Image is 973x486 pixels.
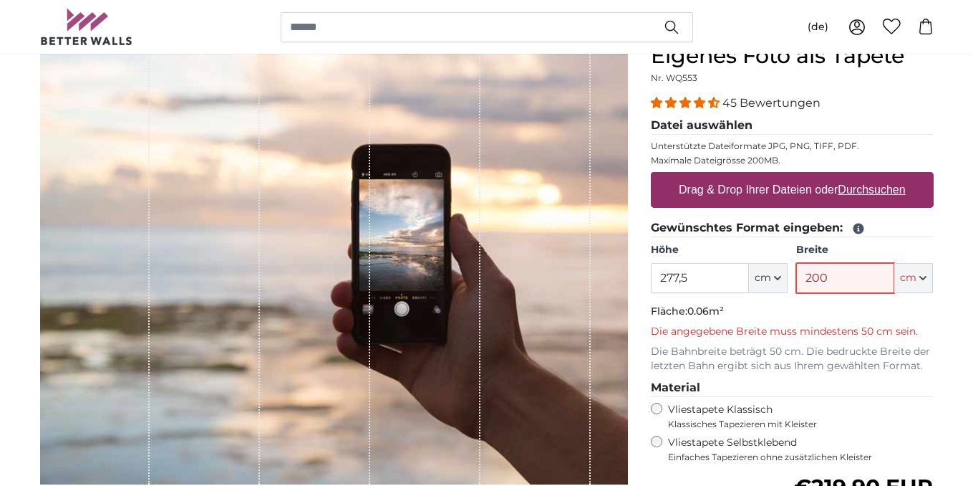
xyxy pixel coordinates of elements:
[651,72,697,83] span: Nr. WQ553
[749,263,788,293] button: cm
[651,345,934,373] p: Die Bahnbreite beträgt 50 cm. Die bedruckte Breite der letzten Bahn ergibt sich aus Ihrem gewählt...
[651,96,722,110] span: 4.36 stars
[838,184,905,196] u: Durchsuchen
[900,271,916,285] span: cm
[722,96,820,110] span: 45 Bewertungen
[668,403,921,430] label: Vliestapete Klassisch
[651,243,788,257] label: Höhe
[651,117,934,135] legend: Datei auswählen
[894,263,933,293] button: cm
[796,14,840,40] button: (de)
[651,379,934,397] legend: Material
[687,305,724,318] span: 0.06m²
[651,43,934,69] h1: Eigenes Foto als Tapete
[668,436,934,463] label: Vliestapete Selbstklebend
[651,140,934,152] p: Unterstützte Dateiformate JPG, PNG, TIFF, PDF.
[673,176,911,204] label: Drag & Drop Ihrer Dateien oder
[40,9,133,45] img: Betterwalls
[651,219,934,237] legend: Gewünschtes Format eingeben:
[755,271,771,285] span: cm
[651,305,934,319] p: Fläche:
[651,155,934,166] p: Maximale Dateigrösse 200MB.
[668,419,921,430] span: Klassisches Tapezieren mit Kleister
[651,325,934,339] p: Die angegebene Breite muss mindestens 50 cm sein.
[796,243,933,257] label: Breite
[668,452,934,463] span: Einfaches Tapezieren ohne zusätzlichen Kleister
